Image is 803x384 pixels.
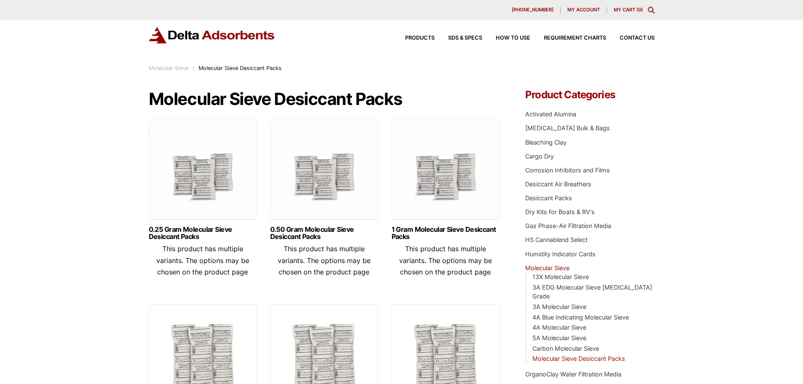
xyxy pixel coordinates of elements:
h4: Product Categories [525,90,654,100]
a: Contact Us [606,35,655,41]
a: Cargo Dry [525,153,554,160]
a: Activated Alumina [525,110,576,118]
a: [PHONE_NUMBER] [505,7,561,13]
a: Corrosion Inhibitors and Films [525,166,610,174]
img: Delta Adsorbents [149,27,275,43]
a: My Cart (0) [614,7,643,13]
span: [PHONE_NUMBER] [512,8,553,12]
a: Dry Kits for Boats & RV's [525,208,595,215]
span: How to Use [496,35,530,41]
span: Products [405,35,435,41]
a: 4A Molecular Sieve [532,324,586,331]
a: OrganoClay Water Filtration Media [525,371,621,378]
div: Toggle Modal Content [648,7,655,13]
a: Molecular Sieve [149,65,188,71]
a: Gas Phase-Air Filtration Media [525,222,611,229]
a: Molecular Sieve [525,264,569,271]
a: Humidity Indicator Cards [525,250,596,258]
a: 5A Molecular Sieve [532,334,586,341]
a: Desiccant Air Breathers [525,180,591,188]
h1: Molecular Sieve Desiccant Packs [149,90,500,108]
a: Products [392,35,435,41]
a: Desiccant Packs [525,194,572,201]
a: 0.50 Gram Molecular Sieve Desiccant Packs [270,226,378,240]
span: Requirement Charts [544,35,606,41]
span: : [193,65,194,71]
a: SDS & SPECS [435,35,482,41]
a: 0.25 Gram Molecular Sieve Desiccant Packs [149,226,257,240]
span: This product has multiple variants. The options may be chosen on the product page [156,244,249,276]
span: Contact Us [620,35,655,41]
a: 1 Gram Molecular Sieve Desiccant Packs [392,226,500,240]
a: My account [561,7,607,13]
span: My account [567,8,600,12]
span: This product has multiple variants. The options may be chosen on the product page [278,244,371,276]
a: Carbon Molecular Sieve [532,345,599,352]
a: How to Use [482,35,530,41]
a: Bleaching Clay [525,139,567,146]
a: 3A Molecular Sieve [532,303,586,310]
a: Molecular Sieve Desiccant Packs [532,355,625,362]
a: 4A Blue Indicating Molecular Sieve [532,314,629,321]
a: 3A EDG Molecular Sieve [MEDICAL_DATA] Grade [532,284,652,300]
span: This product has multiple variants. The options may be chosen on the product page [399,244,492,276]
a: HS Cannablend Select [525,236,588,243]
span: Molecular Sieve Desiccant Packs [199,65,282,71]
a: [MEDICAL_DATA] Bulk & Bags [525,124,610,132]
span: SDS & SPECS [448,35,482,41]
a: Requirement Charts [530,35,606,41]
a: 13X Molecular Sieve [532,273,589,280]
span: 0 [638,7,641,13]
